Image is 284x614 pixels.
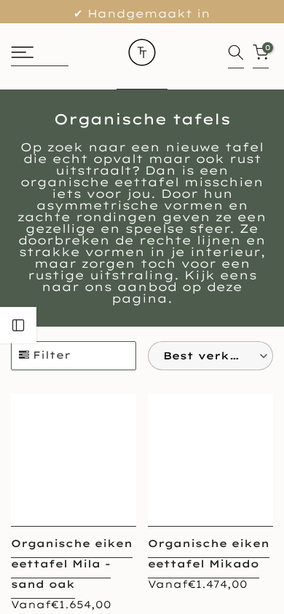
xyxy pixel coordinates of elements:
[51,598,111,611] span: €1.654,00
[11,141,273,304] div: Op zoek naar een nieuwe tafel die echt opvalt maar ook rust uitstraalt? Dan is een organische eet...
[262,42,273,53] span: 0
[18,4,266,43] p: ✔ Handgemaakt in [GEOGRAPHIC_DATA]
[1,540,74,613] iframe: toggle-frame
[163,342,247,370] span: Best verkocht
[188,578,248,591] span: €1.474,00
[11,112,273,127] h1: Organische tafels
[149,342,272,370] label: Best verkocht
[117,23,167,81] img: trend-table
[12,342,135,370] span: Filter
[148,578,248,591] span: Vanaf
[11,537,133,599] a: Organische eiken eettafel Mila - sand oak
[148,537,269,578] a: Organische eiken eettafel Mikado
[253,44,269,68] a: 0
